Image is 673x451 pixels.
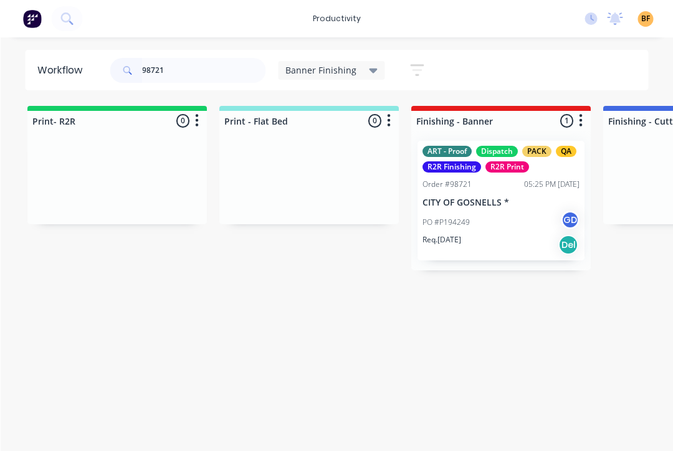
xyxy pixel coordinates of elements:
[422,161,480,173] div: R2R Finishing
[37,63,88,78] div: Workflow
[422,197,579,208] p: CITY OF GOSNELLS *
[422,146,471,157] div: ART - Proof
[522,146,551,157] div: PACK
[307,9,367,28] div: productivity
[475,146,517,157] div: Dispatch
[285,64,356,77] span: Banner Finishing
[22,9,41,28] img: Factory
[142,58,265,83] input: Search for orders...
[422,217,469,228] p: PO #P194249
[422,234,461,245] p: Req. [DATE]
[523,179,579,190] div: 05:25 PM [DATE]
[485,161,528,173] div: R2R Print
[560,211,579,229] div: GD
[558,235,578,255] div: Del
[417,141,584,260] div: ART - ProofDispatchPACKQAR2R FinishingR2R PrintOrder #9872105:25 PM [DATE]CITY OF GOSNELLS *PO #P...
[641,13,650,24] span: BF
[422,179,471,190] div: Order #98721
[555,146,576,157] div: QA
